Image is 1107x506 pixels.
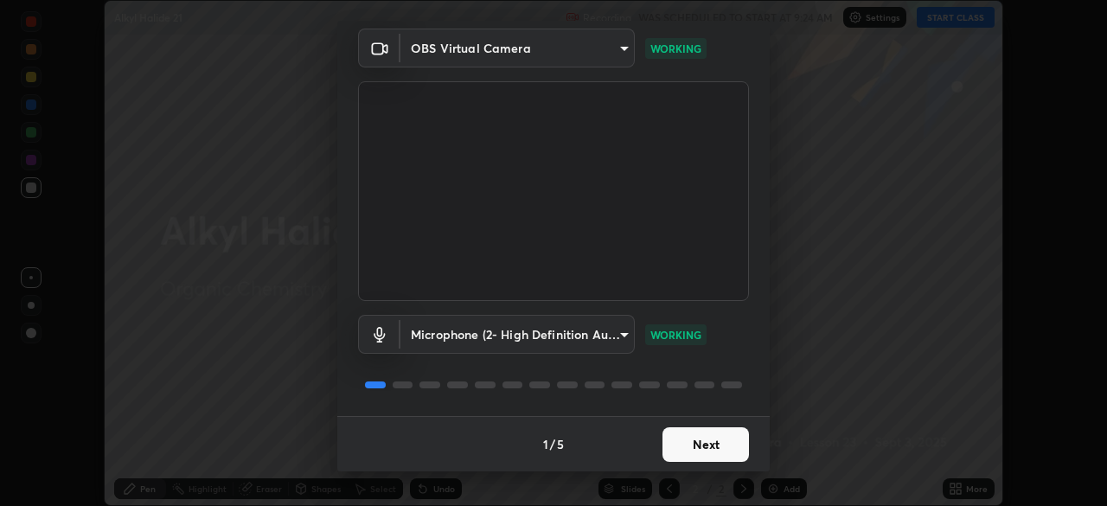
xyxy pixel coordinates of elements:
h4: 5 [557,435,564,453]
button: Next [662,427,749,462]
h4: / [550,435,555,453]
h4: 1 [543,435,548,453]
div: OBS Virtual Camera [400,29,635,67]
div: OBS Virtual Camera [400,315,635,354]
p: WORKING [650,41,701,56]
p: WORKING [650,327,701,343]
